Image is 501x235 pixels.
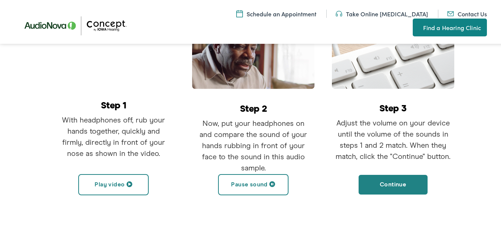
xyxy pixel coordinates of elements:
[78,173,149,194] button: Play video
[52,114,175,158] p: With headphones off, rub your hands together, quickly and firmly, directly in front of your nose ...
[192,103,314,112] h6: Step 2
[52,100,175,109] h6: Step 1
[236,9,316,17] a: Schedule an Appointment
[192,117,314,173] p: Now, put your headphones on and compare the sound of your hands rubbing in front of your face to ...
[336,9,342,17] img: utility icon
[358,173,428,194] button: Continue
[447,9,487,17] a: Contact Us
[413,22,419,31] img: utility icon
[332,103,454,112] h6: Step 3
[218,173,289,194] button: Pause sound
[447,9,454,17] img: utility icon
[413,17,487,35] a: Find a Hearing Clinic
[192,19,314,88] img: step2.png
[236,9,243,17] img: A calendar icon to schedule an appointment at Concept by Iowa Hearing.
[332,19,454,88] img: step3.png
[336,9,428,17] a: Take Online [MEDICAL_DATA]
[332,117,454,161] p: Adjust the volume on your device until the volume of the sounds in steps 1 and 2 match. When they...
[52,19,175,88] iframe: Calibrating Sound for Hearing Test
